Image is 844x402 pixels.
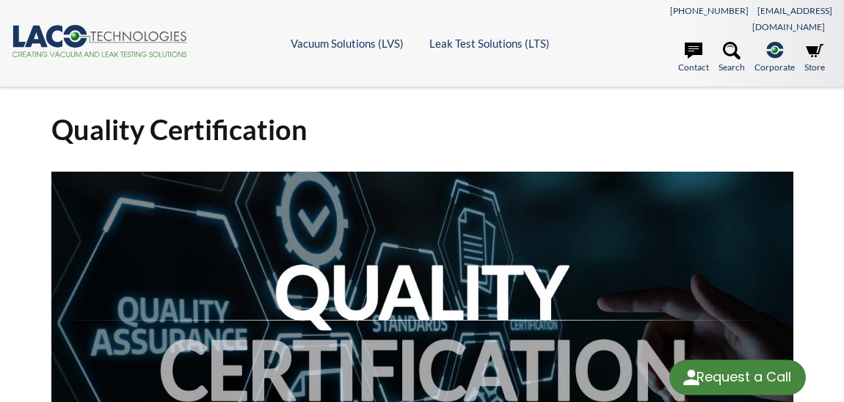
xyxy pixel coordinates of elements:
a: Search [719,42,745,74]
a: Contact [678,42,709,74]
span: Corporate [754,60,795,74]
h1: Quality Certification [51,112,793,147]
a: [EMAIL_ADDRESS][DOMAIN_NAME] [752,5,832,32]
div: Request a Call [669,360,806,395]
a: Leak Test Solutions (LTS) [429,37,550,50]
img: round button [680,366,703,390]
a: Vacuum Solutions (LVS) [291,37,404,50]
a: [PHONE_NUMBER] [670,5,749,16]
div: Request a Call [696,360,791,394]
a: Store [804,42,825,74]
